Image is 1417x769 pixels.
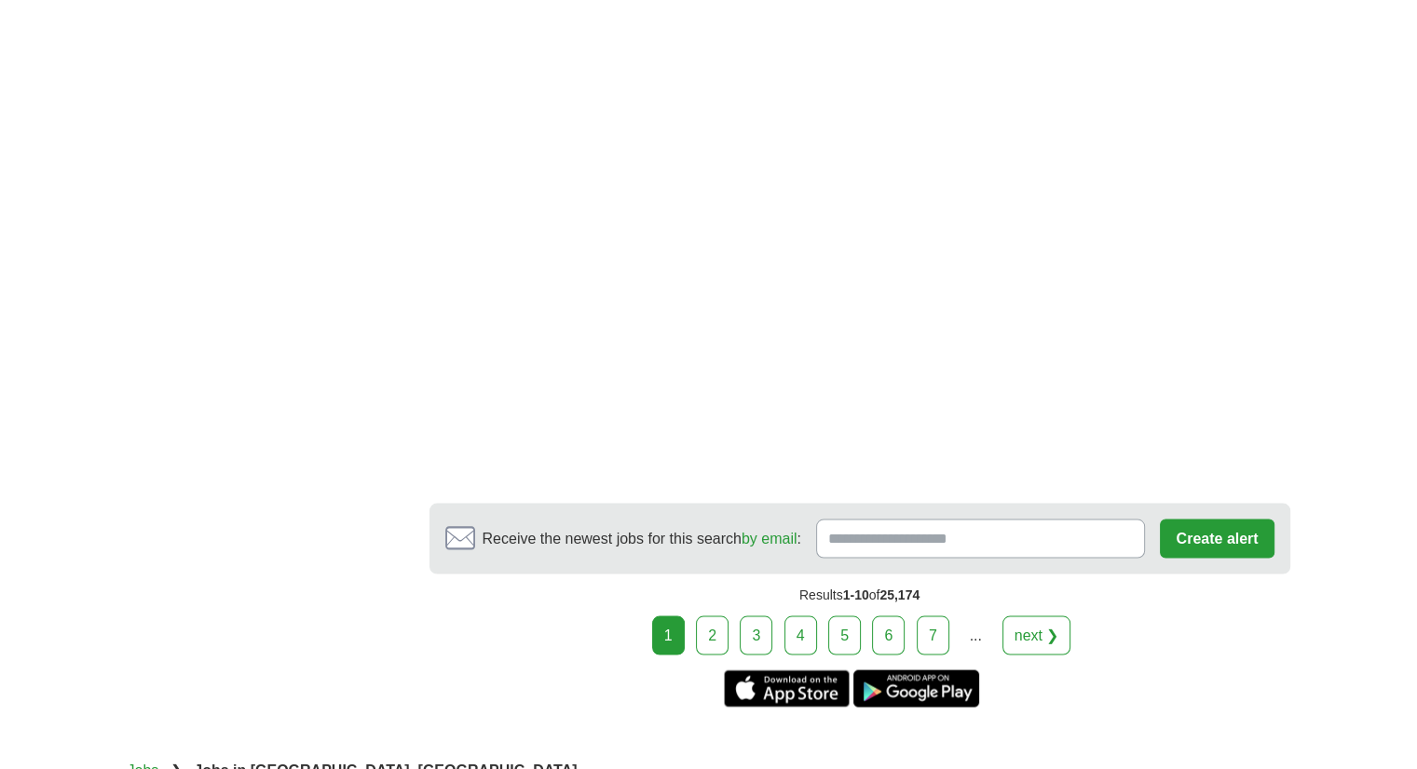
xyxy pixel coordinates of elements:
span: 1-10 [843,587,869,601]
span: Receive the newest jobs for this search : [483,527,801,549]
div: 1 [652,615,685,654]
a: next ❯ [1002,615,1071,654]
a: by email [742,530,797,546]
a: 5 [828,615,861,654]
a: Get the Android app [853,669,979,707]
a: 4 [784,615,817,654]
div: ... [957,616,994,654]
button: Create alert [1160,519,1274,558]
a: Get the iPhone app [724,669,850,707]
a: 7 [917,615,949,654]
a: 2 [696,615,729,654]
a: 6 [872,615,905,654]
a: 3 [740,615,772,654]
span: 25,174 [879,587,920,601]
div: Results of [429,573,1290,615]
